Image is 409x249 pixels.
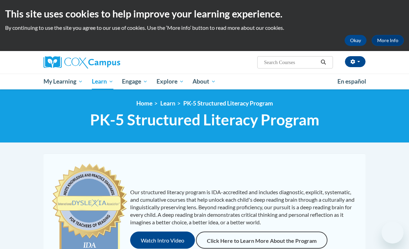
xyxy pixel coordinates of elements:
p: By continuing to use the site you agree to our use of cookies. Use the ‘More info’ button to read... [5,24,404,32]
a: More Info [372,35,404,46]
a: Click Here to Learn More About the Program [196,232,327,249]
input: Search Courses [263,58,318,66]
button: Account Settings [345,56,365,67]
a: My Learning [39,74,87,89]
span: Learn [92,77,113,86]
a: En español [333,74,371,89]
iframe: Button to launch messaging window [382,222,404,244]
img: Cox Campus [44,56,120,69]
span: Engage [122,77,148,86]
span: Explore [157,77,184,86]
a: Home [136,100,152,107]
p: Our structured literacy program is IDA-accredited and includes diagnostic, explicit, systematic, ... [130,188,359,226]
span: My Learning [44,77,83,86]
button: Okay [345,35,367,46]
button: Search [318,58,329,66]
span: PK-5 Structured Literacy Program [90,111,319,129]
a: About [188,74,221,89]
span: About [193,77,216,86]
a: Learn [160,100,175,107]
a: Learn [87,74,118,89]
a: Cox Campus [44,56,144,69]
a: Engage [117,74,152,89]
button: Watch Intro Video [130,232,195,249]
div: Main menu [38,74,371,89]
a: Explore [152,74,188,89]
a: PK-5 Structured Literacy Program [183,100,273,107]
h2: This site uses cookies to help improve your learning experience. [5,7,404,21]
span: En español [337,78,366,85]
